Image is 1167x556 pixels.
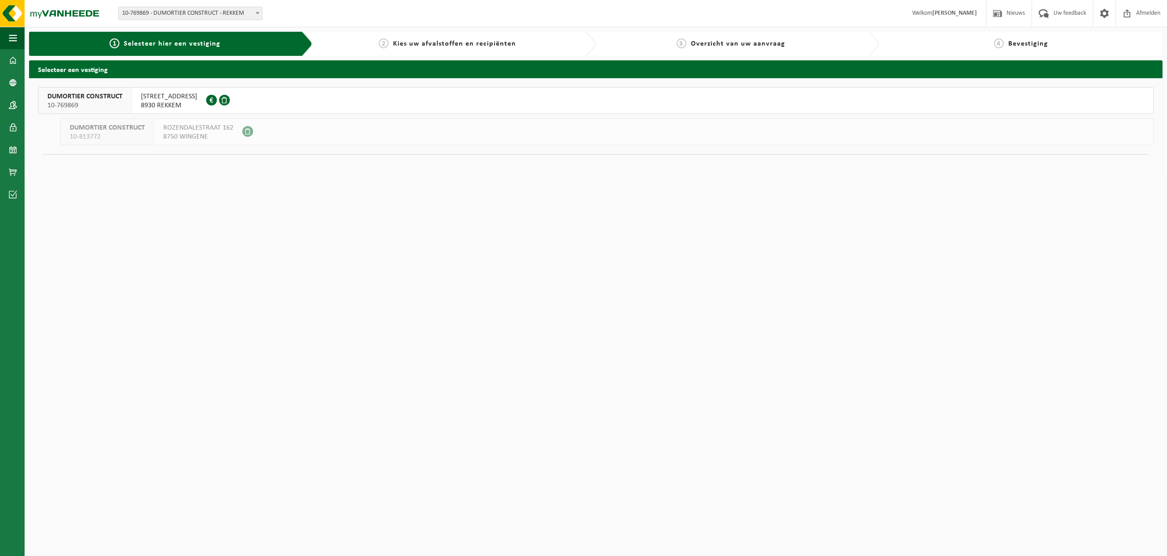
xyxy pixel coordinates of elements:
[141,92,197,101] span: [STREET_ADDRESS]
[1008,40,1048,47] span: Bevestiging
[29,60,1163,78] h2: Selecteer een vestiging
[677,38,686,48] span: 3
[110,38,119,48] span: 1
[379,38,389,48] span: 2
[163,132,233,141] span: 8750 WINGENE
[70,123,145,132] span: DUMORTIER CONSTRUCT
[393,40,516,47] span: Kies uw afvalstoffen en recipiënten
[47,101,123,110] span: 10-769869
[47,92,123,101] span: DUMORTIER CONSTRUCT
[124,40,220,47] span: Selecteer hier een vestiging
[141,101,197,110] span: 8930 REKKEM
[932,10,977,17] strong: [PERSON_NAME]
[118,7,262,20] span: 10-769869 - DUMORTIER CONSTRUCT - REKKEM
[70,132,145,141] span: 10-813772
[38,87,1154,114] button: DUMORTIER CONSTRUCT 10-769869 [STREET_ADDRESS]8930 REKKEM
[163,123,233,132] span: ROZENDALESTRAAT 162
[691,40,785,47] span: Overzicht van uw aanvraag
[994,38,1004,48] span: 4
